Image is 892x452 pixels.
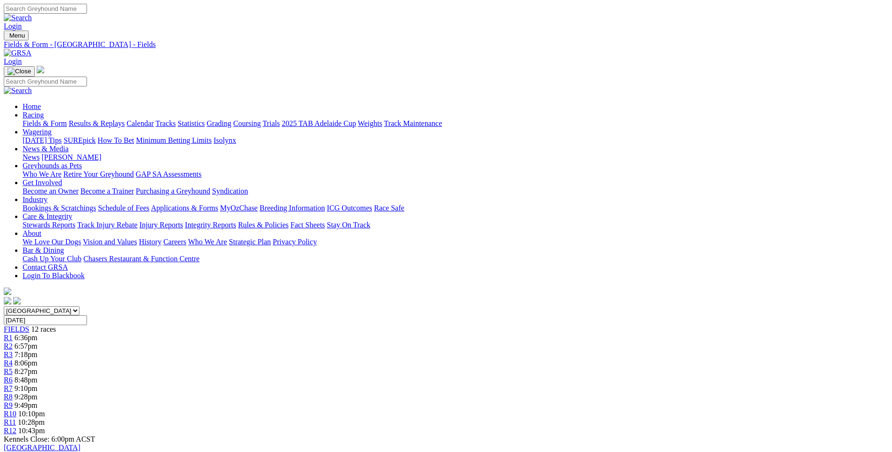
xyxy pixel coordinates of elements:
a: Results & Replays [69,119,125,127]
a: R11 [4,418,16,426]
input: Select date [4,315,87,325]
a: Bar & Dining [23,246,64,254]
a: Coursing [233,119,261,127]
a: History [139,238,161,246]
a: Track Maintenance [384,119,442,127]
a: Cash Up Your Club [23,255,81,263]
span: 12 races [31,325,56,333]
a: We Love Our Dogs [23,238,81,246]
a: Fields & Form [23,119,67,127]
a: Bookings & Scratchings [23,204,96,212]
img: GRSA [4,49,32,57]
a: [PERSON_NAME] [41,153,101,161]
a: R9 [4,401,13,409]
span: 9:28pm [15,393,38,401]
a: Get Involved [23,179,62,187]
a: R6 [4,376,13,384]
a: Login To Blackbook [23,272,85,280]
img: Search [4,86,32,95]
div: News & Media [23,153,888,162]
a: R10 [4,410,16,418]
span: 9:10pm [15,384,38,392]
span: 9:49pm [15,401,38,409]
img: Search [4,14,32,22]
span: 6:57pm [15,342,38,350]
a: FIELDS [4,325,29,333]
a: R12 [4,427,16,435]
a: Statistics [178,119,205,127]
div: Greyhounds as Pets [23,170,888,179]
a: Minimum Betting Limits [136,136,212,144]
a: Integrity Reports [185,221,236,229]
div: Wagering [23,136,888,145]
a: Weights [358,119,382,127]
a: Purchasing a Greyhound [136,187,210,195]
a: Login [4,22,22,30]
a: Privacy Policy [273,238,317,246]
a: R5 [4,367,13,375]
a: Racing [23,111,44,119]
a: Care & Integrity [23,212,72,220]
div: Get Involved [23,187,888,195]
a: Wagering [23,128,52,136]
input: Search [4,77,87,86]
img: logo-grsa-white.png [37,66,44,73]
a: MyOzChase [220,204,258,212]
a: Fact Sheets [291,221,325,229]
a: Strategic Plan [229,238,271,246]
a: [DATE] Tips [23,136,62,144]
div: Bar & Dining [23,255,888,263]
a: Become a Trainer [80,187,134,195]
a: 2025 TAB Adelaide Cup [282,119,356,127]
a: How To Bet [98,136,134,144]
a: R7 [4,384,13,392]
span: R8 [4,393,13,401]
a: News [23,153,39,161]
a: Breeding Information [260,204,325,212]
div: Racing [23,119,888,128]
a: Fields & Form - [GEOGRAPHIC_DATA] - Fields [4,40,888,49]
a: Isolynx [213,136,236,144]
a: Home [23,102,41,110]
a: R2 [4,342,13,350]
a: R3 [4,351,13,358]
img: twitter.svg [13,297,21,304]
input: Search [4,4,87,14]
button: Toggle navigation [4,66,35,77]
img: logo-grsa-white.png [4,288,11,295]
a: News & Media [23,145,69,153]
a: Grading [207,119,231,127]
a: Rules & Policies [238,221,289,229]
a: [GEOGRAPHIC_DATA] [4,444,80,452]
div: Care & Integrity [23,221,888,229]
a: Injury Reports [139,221,183,229]
span: 10:10pm [18,410,45,418]
a: Applications & Forms [151,204,218,212]
a: Become an Owner [23,187,79,195]
a: ICG Outcomes [327,204,372,212]
div: Industry [23,204,888,212]
a: Tracks [156,119,176,127]
a: Who We Are [23,170,62,178]
button: Toggle navigation [4,31,29,40]
a: Retire Your Greyhound [63,170,134,178]
span: 6:36pm [15,334,38,342]
a: Chasers Restaurant & Function Centre [83,255,199,263]
a: Schedule of Fees [98,204,149,212]
a: Greyhounds as Pets [23,162,82,170]
a: Login [4,57,22,65]
div: About [23,238,888,246]
a: R1 [4,334,13,342]
span: R4 [4,359,13,367]
a: GAP SA Assessments [136,170,202,178]
a: Stewards Reports [23,221,75,229]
